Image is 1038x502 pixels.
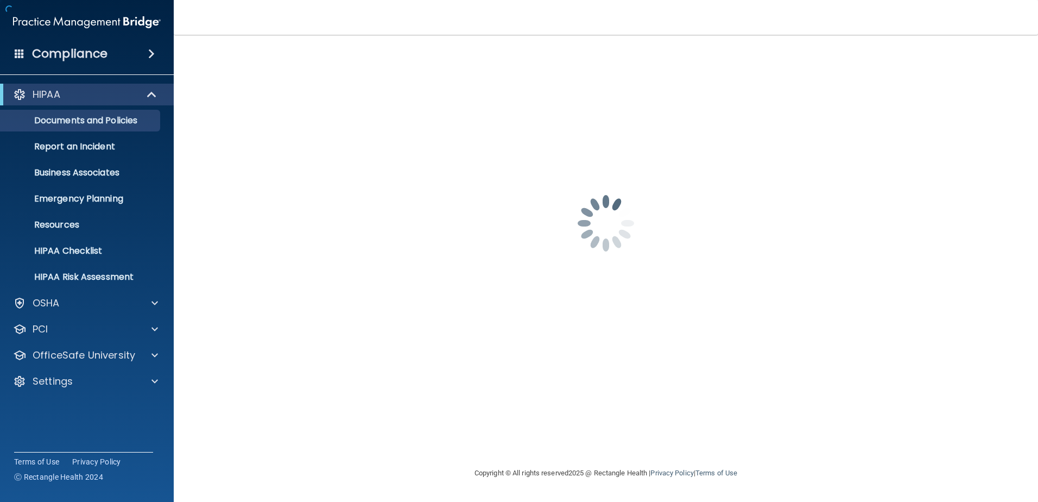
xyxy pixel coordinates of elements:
[33,375,73,388] p: Settings
[14,472,103,482] span: Ⓒ Rectangle Health 2024
[408,456,804,491] div: Copyright © All rights reserved 2025 @ Rectangle Health | |
[7,246,155,256] p: HIPAA Checklist
[7,219,155,230] p: Resources
[13,323,158,336] a: PCI
[13,88,157,101] a: HIPAA
[650,469,693,477] a: Privacy Policy
[7,167,155,178] p: Business Associates
[33,349,135,362] p: OfficeSafe University
[13,349,158,362] a: OfficeSafe University
[13,11,161,33] img: PMB logo
[7,141,155,152] p: Report an Incident
[14,456,59,467] a: Terms of Use
[7,272,155,283] p: HIPAA Risk Assessment
[552,169,660,278] img: spinner.e123f6fc.gif
[7,193,155,204] p: Emergency Planning
[33,323,48,336] p: PCI
[13,375,158,388] a: Settings
[33,297,60,310] p: OSHA
[13,297,158,310] a: OSHA
[7,115,155,126] p: Documents and Policies
[695,469,737,477] a: Terms of Use
[72,456,121,467] a: Privacy Policy
[32,46,107,61] h4: Compliance
[33,88,60,101] p: HIPAA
